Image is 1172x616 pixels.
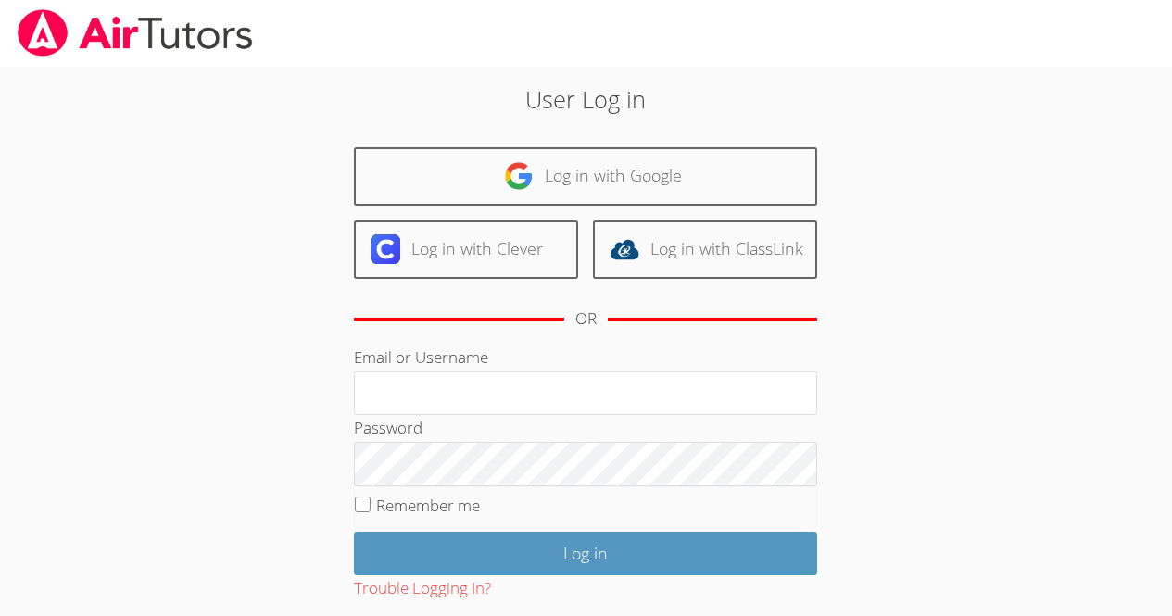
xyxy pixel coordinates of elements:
label: Email or Username [354,346,488,368]
a: Log in with Clever [354,220,578,279]
a: Log in with ClassLink [593,220,817,279]
button: Trouble Logging In? [354,575,491,602]
input: Log in [354,532,817,575]
h2: User Log in [270,82,902,117]
img: google-logo-50288ca7cdecda66e5e0955fdab243c47b7ad437acaf1139b6f446037453330a.svg [504,161,534,191]
a: Log in with Google [354,147,817,206]
label: Remember me [376,495,480,516]
img: airtutors_banner-c4298cdbf04f3fff15de1276eac7730deb9818008684d7c2e4769d2f7ddbe033.png [16,9,255,57]
img: clever-logo-6eab21bc6e7a338710f1a6ff85c0baf02591cd810cc4098c63d3a4b26e2feb20.svg [371,234,400,264]
img: classlink-logo-d6bb404cc1216ec64c9a2012d9dc4662098be43eaf13dc465df04b49fa7ab582.svg [610,234,639,264]
div: OR [575,306,597,333]
label: Password [354,417,422,438]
